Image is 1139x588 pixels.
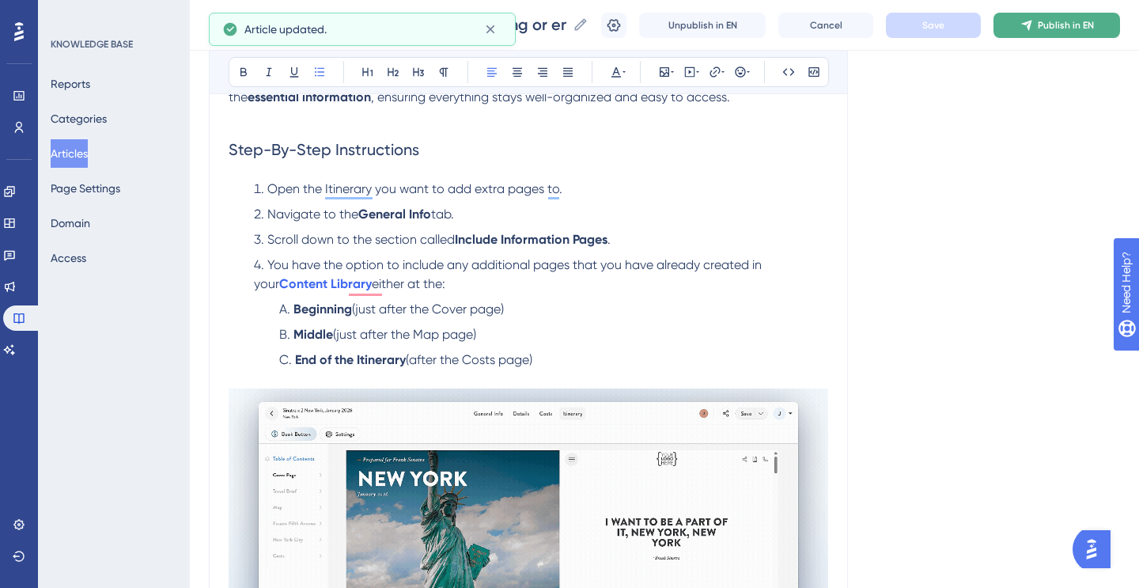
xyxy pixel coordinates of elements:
[248,89,371,104] strong: essential information
[372,276,445,291] span: either at the:
[267,207,358,222] span: Navigate to the
[810,19,842,32] span: Cancel
[254,257,765,291] span: You have the option to include any additional pages that you have already created in your
[778,13,873,38] button: Cancel
[51,38,133,51] div: KNOWLEDGE BASE
[279,276,372,291] a: Content Library
[229,140,419,159] span: Step-By-Step Instructions
[455,232,607,247] strong: Include Information Pages
[607,232,611,247] span: .
[1038,19,1094,32] span: Publish in EN
[358,207,431,222] strong: General Info
[51,70,90,98] button: Reports
[406,352,532,367] span: (after the Costs page)
[51,244,86,272] button: Access
[51,139,88,168] button: Articles
[886,13,981,38] button: Save
[295,352,406,367] strong: End of the Itinerary
[668,19,737,32] span: Unpublish in EN
[267,232,455,247] span: Scroll down to the section called
[639,13,766,38] button: Unpublish in EN
[352,302,504,317] span: (just after the Cover page)
[51,104,107,133] button: Categories
[993,13,1120,38] button: Publish in EN
[267,181,562,196] span: Open the Itinerary you want to add extra pages to.
[922,19,944,32] span: Save
[431,207,454,222] span: tab.
[51,209,90,237] button: Domain
[37,4,99,23] span: Need Help?
[333,327,476,342] span: (just after the Map page)
[51,174,120,203] button: Page Settings
[293,302,352,317] strong: Beginning
[293,327,333,342] strong: Middle
[1073,525,1120,573] iframe: UserGuiding AI Assistant Launcher
[371,89,730,104] span: , ensuring everything stays well-organized and easy to access.
[244,20,327,39] span: Article updated.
